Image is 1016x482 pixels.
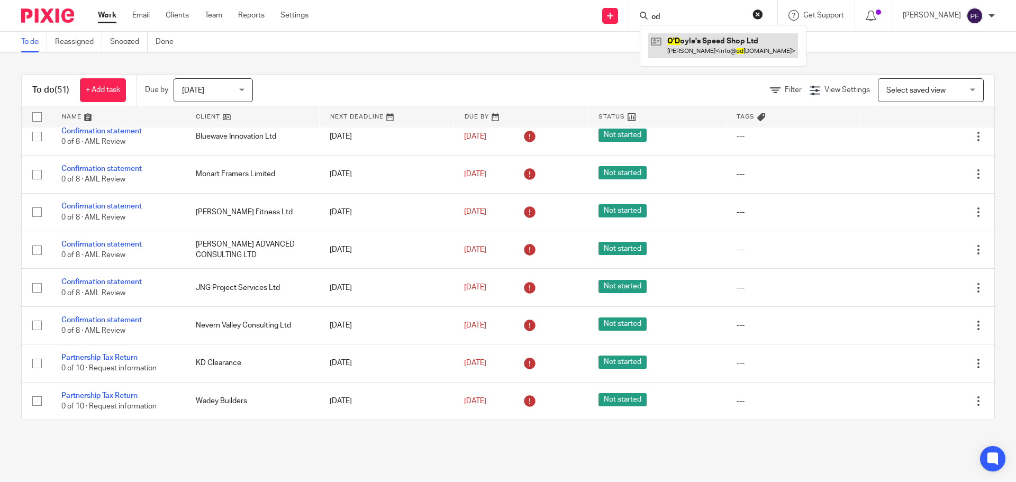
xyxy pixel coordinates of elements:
a: Confirmation statement [61,128,142,135]
td: [DATE] [319,344,453,382]
span: Not started [598,204,647,217]
td: Monart Framers Limited [185,156,320,193]
input: Search [650,13,746,22]
span: Not started [598,393,647,406]
span: Not started [598,166,647,179]
span: (51) [55,86,69,94]
td: [DATE] [319,193,453,231]
td: Bluewave Innovation Ltd [185,117,320,155]
td: [DATE] [319,269,453,306]
a: Team [205,10,222,21]
span: 0 of 10 · Request information [61,403,157,410]
span: 0 of 8 · AML Review [61,214,125,221]
td: [PERSON_NAME] ADVANCED CONSULTING LTD [185,231,320,269]
a: Settings [280,10,309,21]
td: [PERSON_NAME] Fitness Ltd [185,193,320,231]
a: Work [98,10,116,21]
span: Filter [785,86,802,94]
span: [DATE] [464,246,486,253]
div: --- [737,169,850,179]
span: View Settings [824,86,870,94]
p: [PERSON_NAME] [903,10,961,21]
div: --- [737,283,850,293]
a: Clients [166,10,189,21]
span: 0 of 10 · Request information [61,365,157,372]
td: [DATE] [319,156,453,193]
span: Get Support [803,12,844,19]
a: To do [21,32,47,52]
a: Confirmation statement [61,316,142,324]
a: Partnership Tax Return [61,354,138,361]
span: [DATE] [464,284,486,291]
a: Confirmation statement [61,203,142,210]
a: Email [132,10,150,21]
a: Partnership Tax Return [61,392,138,399]
a: Reports [238,10,265,21]
span: Not started [598,356,647,369]
td: KD Clearance [185,344,320,382]
span: 0 of 8 · AML Review [61,138,125,145]
a: + Add task [80,78,126,102]
span: 0 of 8 · AML Review [61,289,125,297]
span: [DATE] [182,87,204,94]
div: --- [737,244,850,255]
img: Pixie [21,8,74,23]
h1: To do [32,85,69,96]
p: Due by [145,85,168,95]
div: --- [737,396,850,406]
span: Not started [598,242,647,255]
span: [DATE] [464,170,486,178]
span: [DATE] [464,133,486,140]
span: [DATE] [464,208,486,216]
td: [DATE] [319,231,453,269]
a: Confirmation statement [61,165,142,172]
span: Not started [598,129,647,142]
td: Nevern Valley Consulting Ltd [185,306,320,344]
a: Reassigned [55,32,102,52]
a: Confirmation statement [61,278,142,286]
div: --- [737,358,850,368]
div: --- [737,320,850,331]
button: Clear [752,9,763,20]
td: [DATE] [319,306,453,344]
td: JNG Project Services Ltd [185,269,320,306]
span: Not started [598,280,647,293]
span: 0 of 8 · AML Review [61,251,125,259]
span: 0 of 8 · AML Review [61,327,125,334]
div: --- [737,131,850,142]
span: [DATE] [464,397,486,405]
span: 0 of 8 · AML Review [61,176,125,184]
span: Not started [598,317,647,331]
a: Done [156,32,182,52]
span: Select saved view [886,87,946,94]
a: Confirmation statement [61,241,142,248]
td: Wadey Builders [185,382,320,420]
a: Snoozed [110,32,148,52]
td: [DATE] [319,382,453,420]
img: svg%3E [966,7,983,24]
span: [DATE] [464,322,486,329]
div: --- [737,207,850,217]
span: [DATE] [464,359,486,367]
td: [DATE] [319,117,453,155]
span: Tags [737,114,755,120]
